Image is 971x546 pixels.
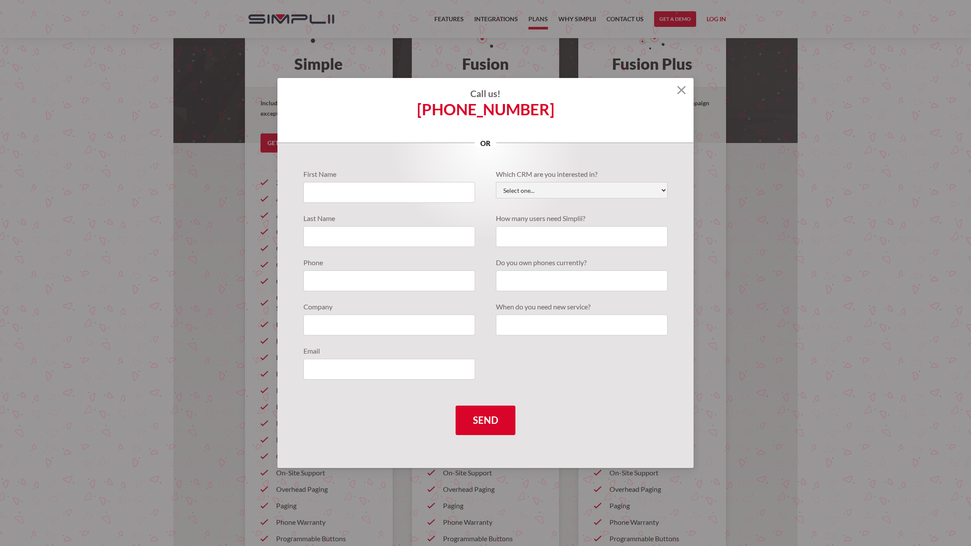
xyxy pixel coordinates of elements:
[303,302,475,312] label: Company
[417,104,554,114] a: [PHONE_NUMBER]
[496,169,668,179] label: Which CRM are you interested in?
[475,138,496,149] p: or
[303,346,475,356] label: Email
[496,302,668,312] label: When do you need new service?
[303,257,475,268] label: Phone
[303,169,475,179] label: First Name
[303,169,668,435] form: Quote Requests
[277,88,694,99] h4: Call us!
[456,406,515,435] input: Send
[303,213,475,224] label: Last Name
[496,257,668,268] label: Do you own phones currently?
[496,213,668,224] label: How many users need Simplii?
